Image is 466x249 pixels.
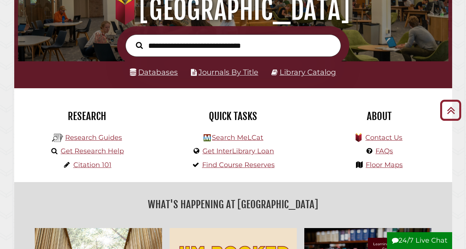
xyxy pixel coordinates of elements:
a: Get InterLibrary Loan [202,147,274,155]
a: Research Guides [65,133,122,142]
a: Back to Top [437,104,464,116]
h2: Research [20,110,155,123]
a: Search MeLCat [212,133,263,142]
h2: What's Happening at [GEOGRAPHIC_DATA] [20,196,447,213]
a: Library Catalog [280,68,336,77]
button: Search [132,40,146,50]
a: Get Research Help [61,147,124,155]
img: Hekman Library Logo [204,134,211,141]
h2: About [312,110,447,123]
a: Citation 101 [73,161,112,169]
a: Contact Us [365,133,402,142]
a: Journals By Title [198,68,258,77]
h2: Quick Tasks [166,110,301,123]
a: Find Course Reserves [202,161,275,169]
img: Hekman Library Logo [52,132,63,144]
a: Floor Maps [366,161,403,169]
i: Search [136,42,143,49]
a: FAQs [375,147,393,155]
a: Databases [130,68,178,77]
